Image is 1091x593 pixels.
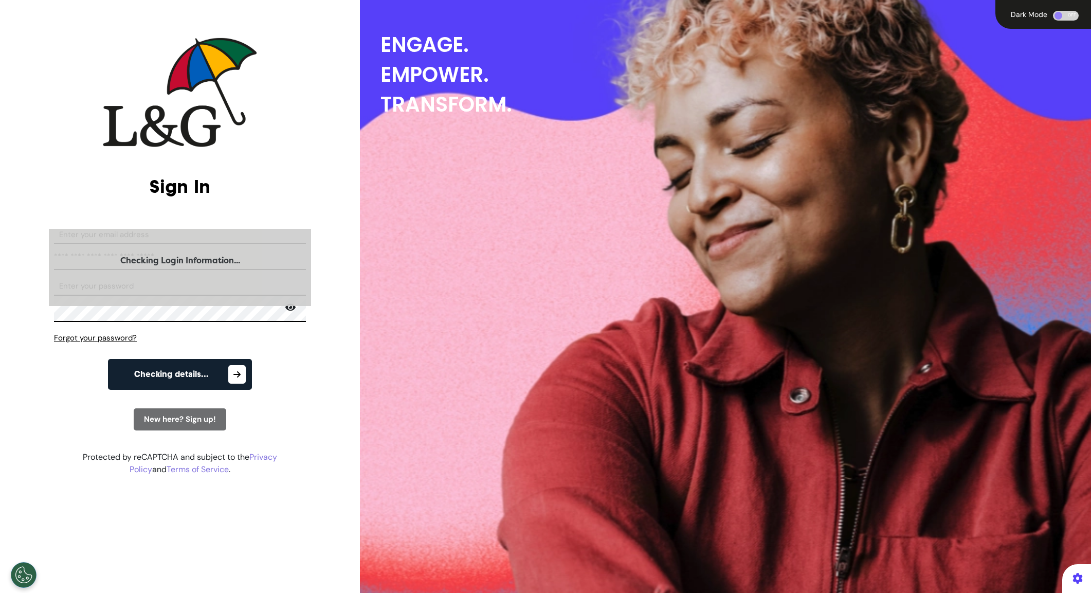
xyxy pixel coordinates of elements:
[380,60,1091,89] div: EMPOWER.
[167,464,229,475] a: Terms of Service
[49,255,311,267] div: Checking Login Information...
[1008,11,1050,18] div: Dark Mode
[108,359,252,390] button: Checking details...
[144,414,216,424] span: New here? Sign up!
[11,562,37,588] button: Open Preferences
[54,333,137,343] span: Forgot your password?
[380,89,1091,119] div: TRANSFORM.
[54,451,306,476] div: Protected by reCAPTCHA and subject to the and .
[1053,11,1079,21] div: OFF
[130,452,277,475] a: Privacy Policy
[134,370,209,379] span: Checking details...
[380,30,1091,60] div: ENGAGE.
[103,38,257,147] img: company logo
[54,175,306,197] h2: Sign In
